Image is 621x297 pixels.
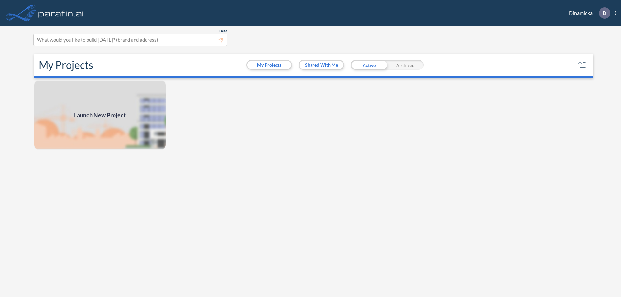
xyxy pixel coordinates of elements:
[219,28,227,34] span: Beta
[387,60,424,70] div: Archived
[34,80,166,150] img: add
[39,59,93,71] h2: My Projects
[74,111,126,120] span: Launch New Project
[351,60,387,70] div: Active
[300,61,343,69] button: Shared With Me
[247,61,291,69] button: My Projects
[34,80,166,150] a: Launch New Project
[577,60,587,70] button: sort
[37,6,85,19] img: logo
[559,7,616,19] div: Dinamicka
[603,10,606,16] p: D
